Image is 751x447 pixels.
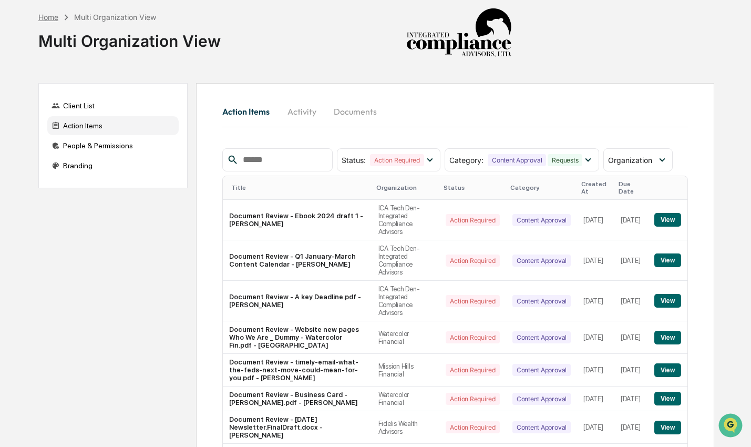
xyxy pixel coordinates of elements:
div: Multi Organization View [74,13,156,22]
a: Powered byPylon [74,178,127,186]
td: [DATE] [577,354,614,387]
div: 🗄️ [76,134,85,142]
img: Integrated Compliance Advisors [406,8,511,58]
td: Mission Hills Financial [372,354,440,387]
div: Requests [548,154,582,166]
td: ICA Tech Den-Integrated Compliance Advisors [372,281,440,321]
td: Watercolor Financial [372,387,440,411]
td: Document Review - Business Card - [PERSON_NAME].pdf - [PERSON_NAME] [223,387,372,411]
button: Action Items [222,99,278,124]
button: Start new chat [179,84,191,96]
td: Fidelis Wealth Advisors [372,411,440,444]
td: [DATE] [614,321,648,354]
div: Home [38,13,58,22]
td: [DATE] [577,281,614,321]
div: Category [510,184,573,191]
div: Action Required [446,295,499,307]
td: [DATE] [614,200,648,240]
div: Content Approval [512,255,571,267]
div: People & Permissions [47,136,179,155]
img: 1746055101610-c473b297-6a78-478c-a979-82029cc54cd1 [11,80,29,99]
td: [DATE] [614,240,648,281]
button: View [654,294,681,308]
div: Content Approval [512,421,571,433]
div: We're available if you need us! [36,91,133,99]
span: Attestations [87,133,130,143]
div: Title [231,184,368,191]
td: [DATE] [577,411,614,444]
td: [DATE] [577,240,614,281]
div: Action Required [370,154,424,166]
button: View [654,421,681,434]
td: [DATE] [577,200,614,240]
td: [DATE] [614,354,648,387]
div: Action Required [446,214,499,226]
button: View [654,213,681,227]
div: Content Approval [512,331,571,343]
div: Created At [581,180,610,195]
td: Document Review - timely-email-what-the-feds-next-move-could-mean-for-you.pdf - [PERSON_NAME] [223,354,372,387]
span: Status : [342,156,366,165]
div: Content Approval [512,214,571,226]
div: Due Date [619,180,644,195]
button: View [654,253,681,267]
td: Document Review - Q1 January-March Content Calendar - [PERSON_NAME] [223,240,372,281]
iframe: Open customer support [717,412,746,441]
span: Preclearance [21,133,68,143]
div: Content Approval [488,154,546,166]
td: Watercolor Financial [372,321,440,354]
div: Content Approval [512,295,571,307]
button: View [654,392,681,405]
td: Document Review - A key Deadline.pdf - [PERSON_NAME] [223,281,372,321]
a: 🔎Data Lookup [6,148,70,167]
span: Data Lookup [21,153,66,163]
td: [DATE] [614,281,648,321]
div: Content Approval [512,393,571,405]
button: View [654,363,681,377]
div: Status [444,184,501,191]
button: View [654,331,681,344]
div: Action Required [446,393,499,405]
button: Documents [325,99,385,124]
div: Action Required [446,421,499,433]
div: Start new chat [36,80,172,91]
div: Action Required [446,364,499,376]
span: Pylon [105,178,127,186]
div: 🔎 [11,154,19,162]
td: [DATE] [577,321,614,354]
td: [DATE] [614,411,648,444]
div: Client List [47,96,179,115]
div: Branding [47,156,179,175]
a: 🖐️Preclearance [6,128,72,147]
td: [DATE] [577,387,614,411]
div: Multi Organization View [38,23,221,50]
td: Document Review - Website new pages Who We Are _ Dummy - Watercolor Fin.pdf - [GEOGRAPHIC_DATA] [223,321,372,354]
td: Document Review - Ebook 2024 draft 1 - [PERSON_NAME] [223,200,372,240]
p: How can we help? [11,22,191,39]
td: ICA Tech Den-Integrated Compliance Advisors [372,240,440,281]
span: Category : [449,156,483,165]
span: Organization [608,156,652,165]
div: Action Items [47,116,179,135]
button: Activity [278,99,325,124]
div: Content Approval [512,364,571,376]
div: 🖐️ [11,134,19,142]
div: activity tabs [222,99,688,124]
div: Action Required [446,255,499,267]
td: Document Review - [DATE] Newsletter.FinalDraft.docx - [PERSON_NAME] [223,411,372,444]
a: 🗄️Attestations [72,128,135,147]
td: [DATE] [614,387,648,411]
td: ICA Tech Den-Integrated Compliance Advisors [372,200,440,240]
div: Action Required [446,331,499,343]
div: Organization [376,184,436,191]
